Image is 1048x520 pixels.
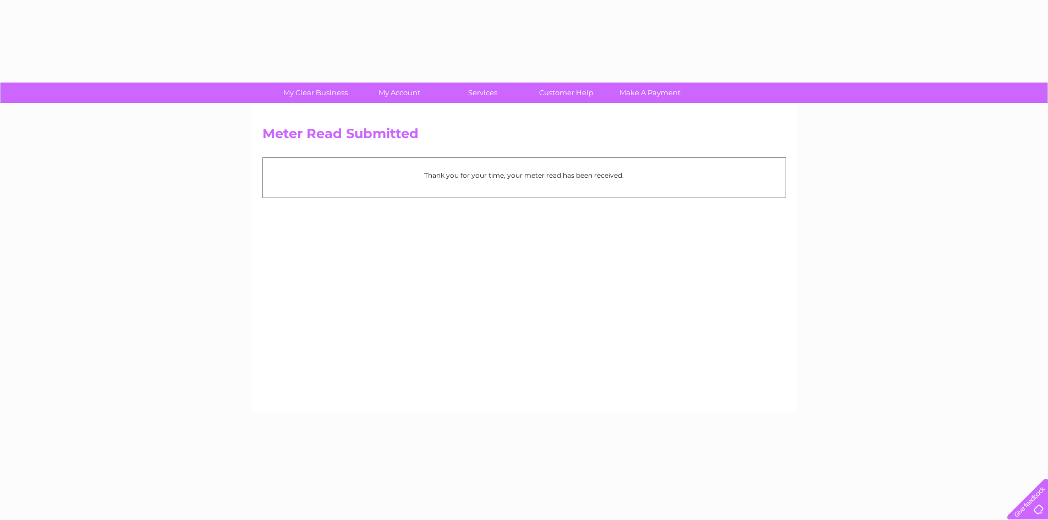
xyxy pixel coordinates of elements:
[437,83,528,103] a: Services
[354,83,445,103] a: My Account
[521,83,612,103] a: Customer Help
[605,83,695,103] a: Make A Payment
[268,170,780,180] p: Thank you for your time, your meter read has been received.
[262,126,786,147] h2: Meter Read Submitted
[270,83,361,103] a: My Clear Business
